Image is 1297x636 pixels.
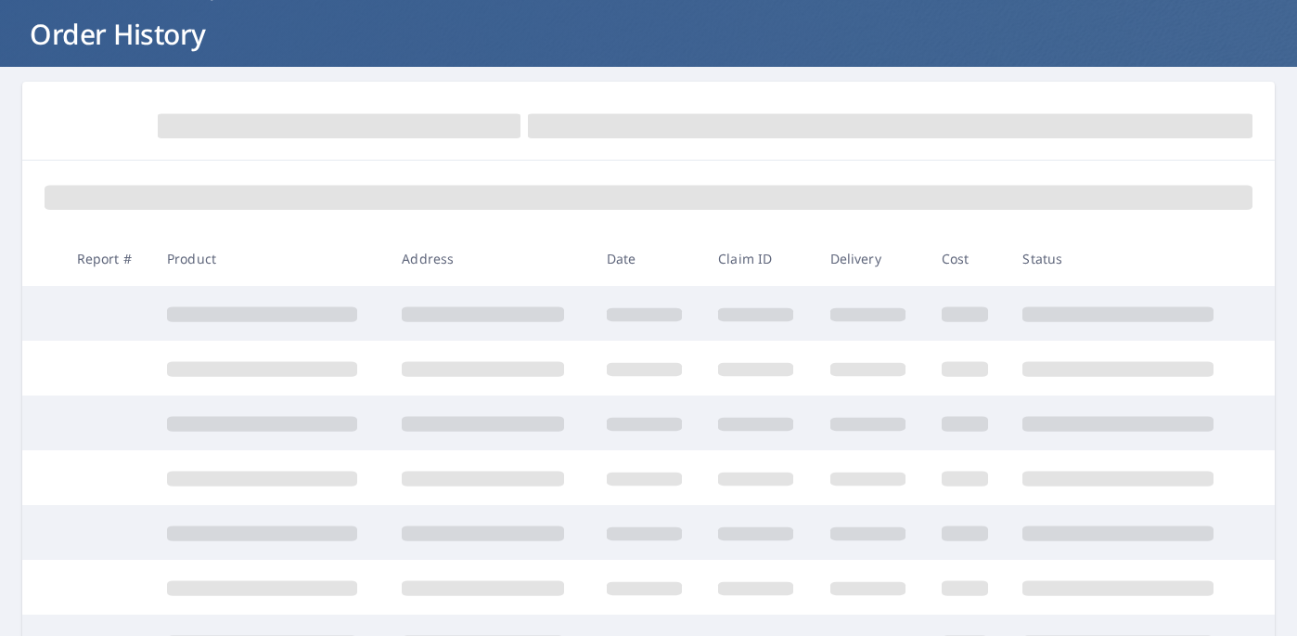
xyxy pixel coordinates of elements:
[1008,231,1242,286] th: Status
[703,231,815,286] th: Claim ID
[62,231,152,286] th: Report #
[387,231,592,286] th: Address
[592,231,703,286] th: Date
[152,231,387,286] th: Product
[22,15,1275,53] h1: Order History
[815,231,927,286] th: Delivery
[927,231,1008,286] th: Cost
